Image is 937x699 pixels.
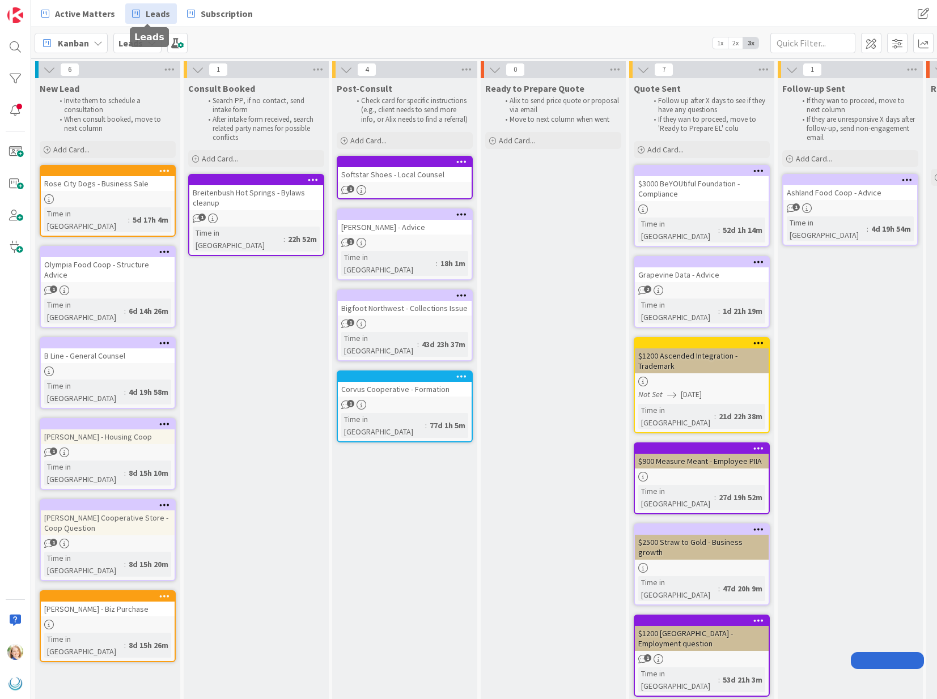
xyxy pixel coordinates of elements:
div: 1d 21h 19m [720,305,765,317]
span: : [124,467,126,479]
span: Add Card... [350,135,387,146]
span: 7 [654,63,673,76]
span: [DATE] [681,389,702,400]
div: 21d 22h 38m [716,410,765,423]
li: Search PP, if no contact, send intake form [202,96,323,115]
span: Add Card... [647,144,684,155]
span: 1 [792,203,800,211]
div: 22h 52m [285,233,320,245]
div: Time in [GEOGRAPHIC_DATA] [44,461,124,485]
div: Time in [GEOGRAPHIC_DATA] [638,218,718,242]
span: 2x [728,37,743,49]
a: Softstar Shoes - Local Counsel [337,156,473,199]
span: 1 [50,539,57,546]
div: 43d 23h 37m [419,338,468,351]
span: Active Matters [55,7,115,20]
span: 1 [803,63,822,76]
div: [PERSON_NAME] - Biz Purchase [41,602,175,616]
span: 6 [60,63,79,76]
span: Post-Consult [337,83,392,94]
div: 8d 15h 26m [126,639,171,651]
span: : [124,558,126,570]
span: 1 [50,285,57,293]
div: B Line - General Counsel [41,338,175,363]
div: $3000 BeYOUtiful Foundation - Compliance [635,176,769,201]
li: Check card for specific instructions (e.g., client needs to send more info, or Alix needs to find... [350,96,471,124]
span: : [124,305,126,317]
div: $3000 BeYOUtiful Foundation - Compliance [635,166,769,201]
input: Quick Filter... [770,33,855,53]
li: Follow up after X days to see if they have any questions [647,96,768,115]
a: Rose City Dogs - Business SaleTime in [GEOGRAPHIC_DATA]:5d 17h 4m [40,165,176,237]
div: Time in [GEOGRAPHIC_DATA] [341,413,425,438]
li: If they wan to proceed, move to next column [796,96,917,115]
div: $1200 [GEOGRAPHIC_DATA] - Employment question [635,616,769,651]
div: Softstar Shoes - Local Counsel [338,157,472,182]
span: 4 [357,63,376,76]
div: Time in [GEOGRAPHIC_DATA] [638,576,718,601]
span: Leads [146,7,170,20]
div: Softstar Shoes - Local Counsel [338,167,472,182]
div: Olympia Food Coop - Structure Advice [41,247,175,282]
span: Kanban [58,36,89,50]
div: Grapevine Data - Advice [635,267,769,282]
span: 1 [347,400,354,407]
span: 1 [347,319,354,326]
a: Active Matters [35,3,122,24]
div: $900 Measure Meant - Employee PIIA [635,454,769,468]
div: 18h 1m [438,257,468,270]
span: Add Card... [202,154,238,164]
div: 47d 20h 9m [720,582,765,595]
span: : [714,491,716,504]
div: 4d 19h 54m [868,223,914,235]
div: $1200 [GEOGRAPHIC_DATA] - Employment question [635,626,769,651]
a: Olympia Food Coop - Structure AdviceTime in [GEOGRAPHIC_DATA]:6d 14h 26m [40,246,176,328]
li: If they are unresponsive X days after follow-up, send non-engagement email [796,115,917,143]
div: Time in [GEOGRAPHIC_DATA] [638,667,718,692]
span: : [718,674,720,686]
span: : [417,338,419,351]
div: Time in [GEOGRAPHIC_DATA] [341,332,417,357]
span: Consult Booked [188,83,255,94]
a: Grapevine Data - AdviceTime in [GEOGRAPHIC_DATA]:1d 21h 19m [634,256,770,328]
span: 1 [209,63,228,76]
a: [PERSON_NAME] - Housing CoopTime in [GEOGRAPHIC_DATA]:8d 15h 10m [40,418,176,490]
img: Visit kanbanzone.com [7,7,23,23]
div: Time in [GEOGRAPHIC_DATA] [44,552,124,577]
span: : [124,386,126,398]
li: When consult booked, move to next column [53,115,174,134]
a: Ashland Food Coop - AdviceTime in [GEOGRAPHIC_DATA]:4d 19h 54m [782,174,918,246]
div: 5d 17h 4m [130,214,171,226]
div: Ashland Food Coop - Advice [783,185,917,200]
a: Breitenbush Hot Springs - Bylaws cleanupTime in [GEOGRAPHIC_DATA]:22h 52m [188,174,324,256]
div: 53d 21h 3m [720,674,765,686]
div: Breitenbush Hot Springs - Bylaws cleanup [189,175,323,210]
span: Follow-up Sent [782,83,845,94]
span: 1 [347,238,354,245]
div: $1200 Ascended Integration - Trademark [635,348,769,373]
div: B Line - General Counsel [41,348,175,363]
a: B Line - General CounselTime in [GEOGRAPHIC_DATA]:4d 19h 58m [40,337,176,409]
div: Time in [GEOGRAPHIC_DATA] [44,299,124,323]
b: Leads [118,37,143,49]
div: $2500 Straw to Gold - Business growth [635,535,769,560]
div: Time in [GEOGRAPHIC_DATA] [638,404,714,429]
a: [PERSON_NAME] Cooperative Store - Coop QuestionTime in [GEOGRAPHIC_DATA]:8d 15h 20m [40,499,176,581]
span: : [718,305,720,317]
div: [PERSON_NAME] - Advice [338,220,472,235]
div: Breitenbush Hot Springs - Bylaws cleanup [189,185,323,210]
i: Not Set [638,389,663,399]
li: Alix to send price quote or proposal via email [499,96,620,115]
div: Grapevine Data - Advice [635,257,769,282]
div: Time in [GEOGRAPHIC_DATA] [193,227,283,252]
span: 2 [644,285,651,293]
li: If they wan to proceed, move to 'Ready to Prepare EL' colu [647,115,768,134]
span: 1x [713,37,728,49]
span: 1 [644,654,651,662]
div: $900 Measure Meant - Employee PIIA [635,444,769,468]
div: Ashland Food Coop - Advice [783,175,917,200]
span: 3x [743,37,758,49]
div: Time in [GEOGRAPHIC_DATA] [44,633,124,658]
div: Corvus Cooperative - Formation [338,372,472,397]
div: 77d 1h 5m [427,419,468,432]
